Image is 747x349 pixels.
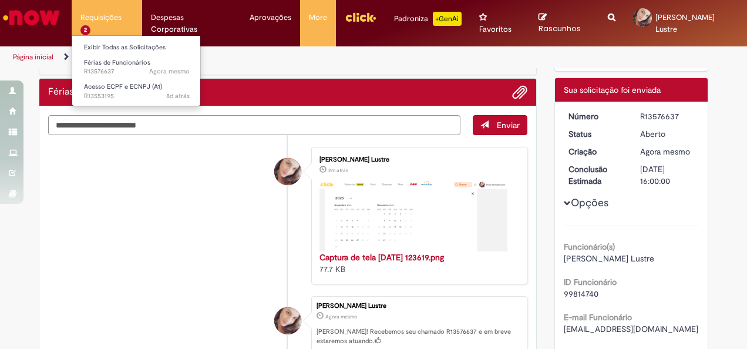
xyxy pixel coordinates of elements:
span: Rascunhos [539,23,581,34]
div: Padroniza [394,12,462,26]
b: ID Funcionário [564,277,617,287]
button: Enviar [473,115,527,135]
b: E-mail Funcionário [564,312,632,323]
button: Adicionar anexos [512,85,527,100]
dt: Conclusão Estimada [560,163,632,187]
img: ServiceNow [1,6,62,29]
textarea: Digite sua mensagem aqui... [48,115,460,135]
div: Paola Stolagli Lustre [274,307,301,334]
div: R13576637 [640,110,695,122]
span: Enviar [497,120,520,130]
dt: Número [560,110,632,122]
time: 29/09/2025 12:38:39 [149,67,190,76]
span: [PERSON_NAME] Lustre [564,253,654,264]
dt: Status [560,128,632,140]
a: Exibir Todas as Solicitações [72,41,201,54]
p: +GenAi [433,12,462,26]
span: Férias de Funcionários [84,58,150,67]
a: Aberto R13576637 : Férias de Funcionários [72,56,201,78]
span: Aprovações [250,12,291,24]
span: 99814740 [564,288,598,299]
time: 29/09/2025 12:38:38 [640,146,690,157]
time: 21/09/2025 17:28:55 [166,92,190,100]
span: Sua solicitação foi enviada [564,85,661,95]
time: 29/09/2025 12:36:32 [328,167,348,174]
span: Despesas Corporativas [151,12,232,35]
div: Aberto [640,128,695,140]
span: More [309,12,327,24]
span: Acesso ECPF e ECNPJ (A1) [84,82,162,91]
span: [EMAIL_ADDRESS][DOMAIN_NAME] [564,324,698,334]
span: R13553195 [84,92,190,101]
ul: Trilhas de página [9,46,489,68]
span: Agora mesmo [640,146,690,157]
a: Captura de tela [DATE] 123619.png [319,252,444,263]
span: 2 [80,25,90,35]
span: Requisições [80,12,122,24]
div: 77.7 KB [319,251,515,275]
a: Página inicial [13,52,53,62]
span: [PERSON_NAME] Lustre [655,12,715,34]
span: 8d atrás [166,92,190,100]
div: [DATE] 16:00:00 [640,163,695,187]
div: [PERSON_NAME] Lustre [317,303,521,310]
div: Paola Stolagli Lustre [274,158,301,185]
a: Aberto R13553195 : Acesso ECPF e ECNPJ (A1) [72,80,201,102]
b: Funcionário(s) [564,241,615,252]
a: Rascunhos [539,12,590,34]
div: [PERSON_NAME] Lustre [319,156,515,163]
span: 2m atrás [328,167,348,174]
dt: Criação [560,146,632,157]
ul: Requisições [72,35,201,106]
span: Agora mesmo [149,67,190,76]
span: R13576637 [84,67,190,76]
img: click_logo_yellow_360x200.png [345,8,376,26]
p: [PERSON_NAME]! Recebemos seu chamado R13576637 e em breve estaremos atuando. [317,327,521,345]
div: 29/09/2025 12:38:38 [640,146,695,157]
h2: Férias de Funcionários Histórico de tíquete [48,87,143,98]
span: Favoritos [479,24,512,35]
span: Agora mesmo [325,313,357,320]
